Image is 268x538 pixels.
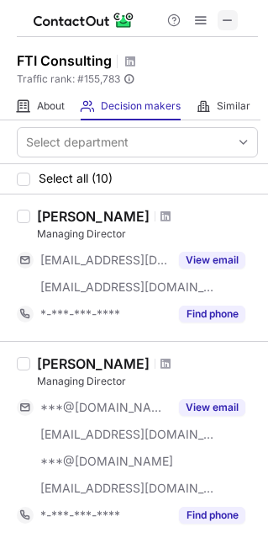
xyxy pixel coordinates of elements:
span: Traffic rank: # 155,783 [17,73,120,85]
span: About [37,99,65,113]
span: ***@[DOMAIN_NAME] [40,400,169,415]
button: Reveal Button [179,306,245,322]
div: [PERSON_NAME] [37,208,150,225]
div: Managing Director [37,374,258,389]
span: Decision makers [101,99,181,113]
h1: FTI Consulting [17,51,112,71]
span: Similar [217,99,250,113]
div: Managing Director [37,226,258,242]
button: Reveal Button [179,507,245,524]
button: Reveal Button [179,399,245,416]
span: [EMAIL_ADDRESS][DOMAIN_NAME] [40,280,215,295]
span: ***@[DOMAIN_NAME] [40,454,173,469]
div: [PERSON_NAME] [37,355,150,372]
span: [EMAIL_ADDRESS][DOMAIN_NAME] [40,481,215,496]
button: Reveal Button [179,252,245,269]
img: ContactOut v5.3.10 [34,10,134,30]
div: Select department [26,134,129,151]
span: Select all (10) [39,172,113,185]
span: [EMAIL_ADDRESS][DOMAIN_NAME] [40,253,169,268]
span: [EMAIL_ADDRESS][DOMAIN_NAME] [40,427,215,442]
